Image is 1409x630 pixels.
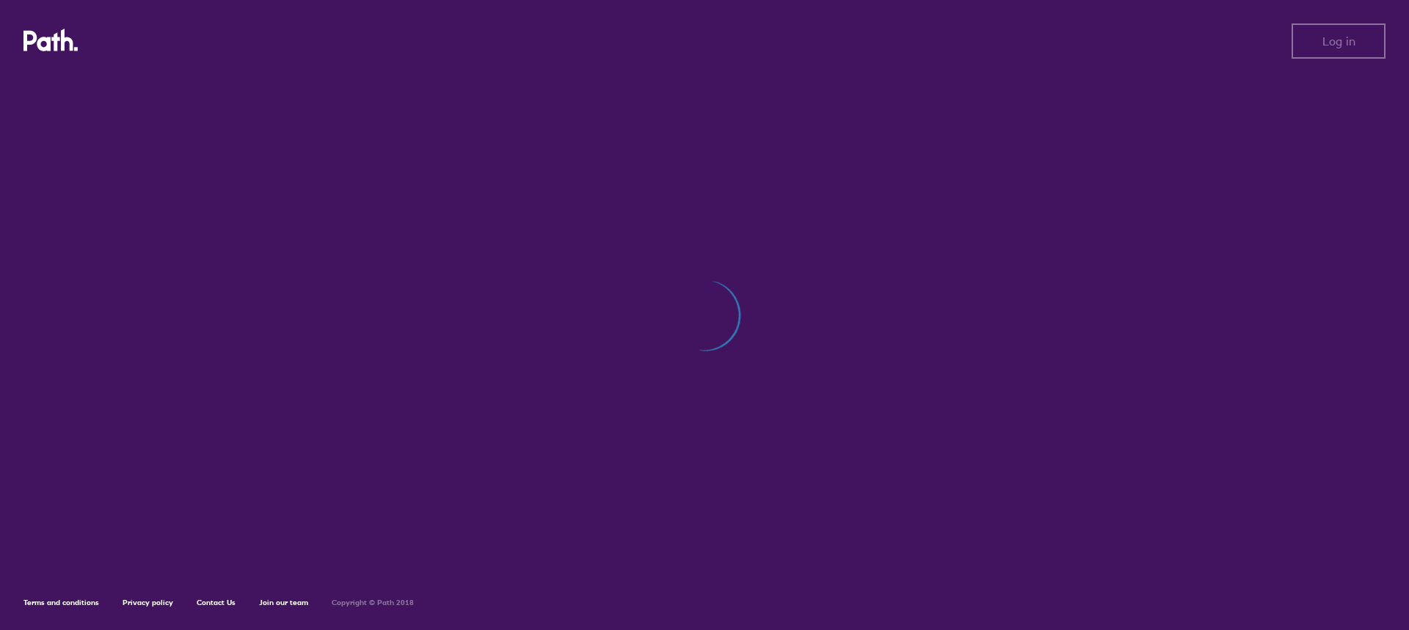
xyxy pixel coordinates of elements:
[1322,34,1355,48] span: Log in
[1292,23,1386,59] button: Log in
[23,598,99,607] a: Terms and conditions
[259,598,308,607] a: Join our team
[197,598,236,607] a: Contact Us
[332,598,414,607] h6: Copyright © Path 2018
[123,598,173,607] a: Privacy policy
